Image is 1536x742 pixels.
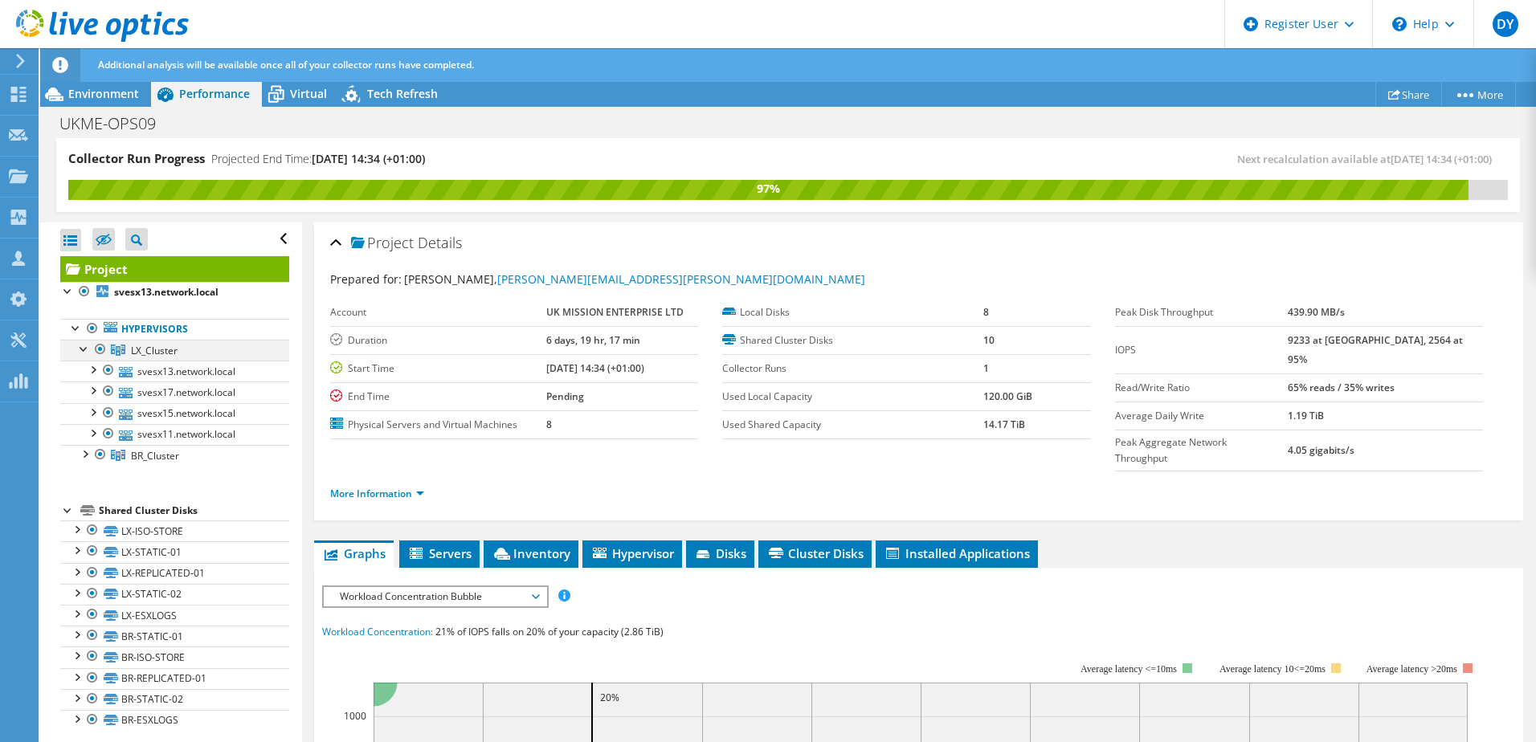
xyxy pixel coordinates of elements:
[546,333,640,347] b: 6 days, 19 hr, 17 min
[546,361,644,375] b: [DATE] 14:34 (+01:00)
[722,417,983,433] label: Used Shared Capacity
[312,151,425,166] span: [DATE] 14:34 (+01:00)
[351,235,414,251] span: Project
[98,58,474,71] span: Additional analysis will be available once all of your collector runs have completed.
[600,691,619,704] text: 20%
[211,150,425,168] h4: Projected End Time:
[99,501,289,520] div: Shared Cluster Disks
[60,319,289,340] a: Hypervisors
[1366,663,1457,675] text: Average latency >20ms
[694,545,746,561] span: Disks
[766,545,864,561] span: Cluster Disks
[131,449,179,463] span: BR_Cluster
[60,710,289,731] a: BR-ESXLOGS
[322,625,433,638] span: Workload Concentration:
[322,545,386,561] span: Graphs
[1115,408,1288,424] label: Average Daily Write
[60,282,289,303] a: svesx13.network.local
[114,285,219,299] b: svesx13.network.local
[60,424,289,445] a: svesx11.network.local
[1237,152,1500,166] span: Next recalculation available at
[60,563,289,584] a: LX-REPLICATED-01
[497,271,865,287] a: [PERSON_NAME][EMAIL_ADDRESS][PERSON_NAME][DOMAIN_NAME]
[418,233,462,252] span: Details
[1219,663,1326,675] tspan: Average latency 10<=20ms
[332,587,538,606] span: Workload Concentration Bubble
[68,180,1469,198] div: 97%
[546,305,684,319] b: UK MISSION ENTERPRISE LTD
[983,361,989,375] b: 1
[60,256,289,282] a: Project
[60,541,289,562] a: LX-STATIC-01
[68,86,139,101] span: Environment
[1115,380,1288,396] label: Read/Write Ratio
[330,271,402,287] label: Prepared for:
[722,304,983,320] label: Local Disks
[60,626,289,646] a: BR-STATIC-01
[983,389,1032,403] b: 120.00 GiB
[492,545,570,561] span: Inventory
[435,625,664,638] span: 21% of IOPS falls on 20% of your capacity (2.86 TiB)
[330,304,546,320] label: Account
[983,333,995,347] b: 10
[546,418,552,431] b: 8
[1288,409,1324,422] b: 1.19 TiB
[404,271,865,287] span: [PERSON_NAME],
[60,381,289,402] a: svesx17.network.local
[1391,152,1492,166] span: [DATE] 14:34 (+01:00)
[983,418,1025,431] b: 14.17 TiB
[546,389,584,403] b: Pending
[367,86,438,101] span: Tech Refresh
[407,545,472,561] span: Servers
[330,389,546,405] label: End Time
[1493,11,1518,37] span: DY
[60,403,289,424] a: svesx15.network.local
[179,86,250,101] span: Performance
[60,361,289,381] a: svesx13.network.local
[1288,443,1354,457] b: 4.05 gigabits/s
[884,545,1030,561] span: Installed Applications
[330,487,424,500] a: More Information
[60,445,289,466] a: BR_Cluster
[60,689,289,710] a: BR-STATIC-02
[1288,381,1395,394] b: 65% reads / 35% writes
[1115,342,1288,358] label: IOPS
[131,344,178,357] span: LX_Cluster
[330,332,546,349] label: Duration
[1115,434,1288,467] label: Peak Aggregate Network Throughput
[1392,17,1407,31] svg: \n
[60,646,289,667] a: BR-ISO-STORE
[330,361,546,377] label: Start Time
[60,340,289,361] a: LX_Cluster
[1081,663,1177,675] tspan: Average latency <=10ms
[983,305,989,319] b: 8
[344,709,366,723] text: 1000
[722,389,983,405] label: Used Local Capacity
[290,86,327,101] span: Virtual
[722,361,983,377] label: Collector Runs
[1375,82,1442,107] a: Share
[1115,304,1288,320] label: Peak Disk Throughput
[60,605,289,626] a: LX-ESXLOGS
[60,584,289,605] a: LX-STATIC-02
[722,332,983,349] label: Shared Cluster Disks
[1441,82,1516,107] a: More
[60,668,289,689] a: BR-REPLICATED-01
[52,115,181,132] h1: UKME-OPS09
[590,545,674,561] span: Hypervisor
[60,520,289,541] a: LX-ISO-STORE
[330,417,546,433] label: Physical Servers and Virtual Machines
[1288,333,1463,366] b: 9233 at [GEOGRAPHIC_DATA], 2564 at 95%
[1288,305,1345,319] b: 439.90 MB/s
